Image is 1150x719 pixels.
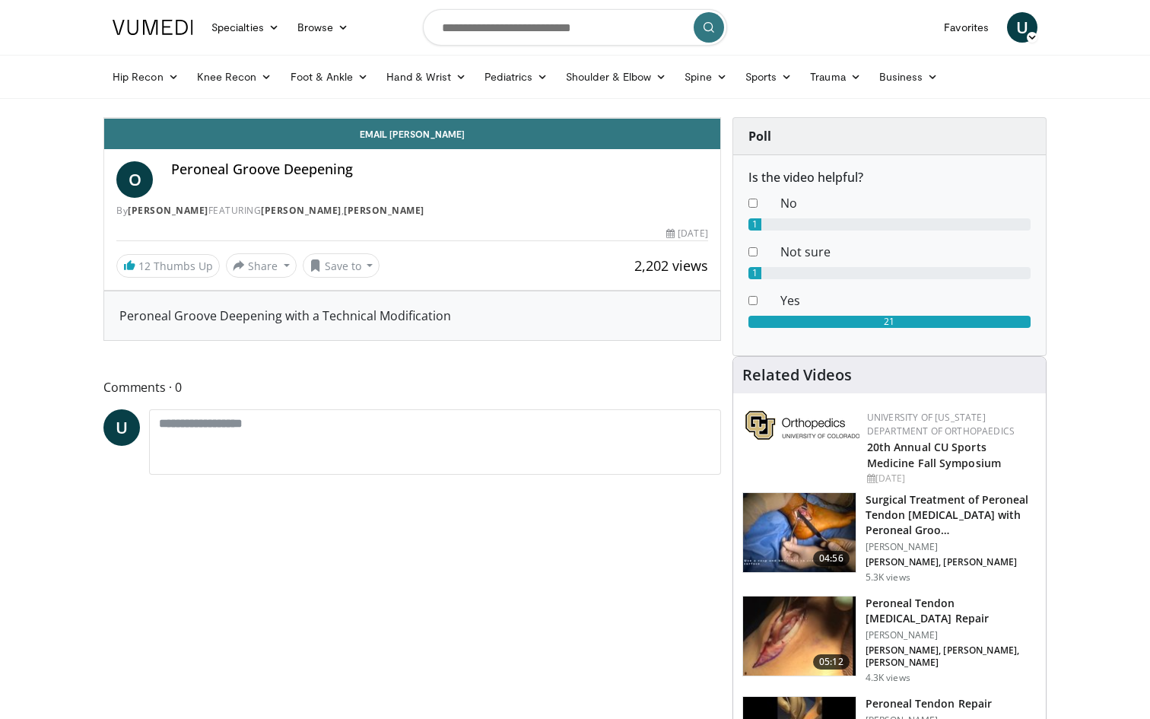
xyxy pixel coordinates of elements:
[813,551,850,566] span: 04:56
[769,291,1042,310] dd: Yes
[866,696,1017,711] h3: Peroneal Tendon Repair
[261,204,342,217] a: [PERSON_NAME]
[742,596,1037,684] a: 05:12 Peroneal Tendon [MEDICAL_DATA] Repair [PERSON_NAME] [PERSON_NAME], [PERSON_NAME], [PERSON_N...
[866,644,1037,669] p: [PERSON_NAME], [PERSON_NAME], [PERSON_NAME]
[742,366,852,384] h4: Related Videos
[171,161,708,178] h4: Peroneal Groove Deepening
[634,256,708,275] span: 2,202 views
[103,377,721,397] span: Comments 0
[116,254,220,278] a: 12 Thumbs Up
[1007,12,1037,43] a: U
[281,62,378,92] a: Foot & Ankle
[344,204,424,217] a: [PERSON_NAME]
[748,218,762,231] div: 1
[226,253,297,278] button: Share
[303,253,380,278] button: Save to
[748,128,771,145] strong: Poll
[202,12,288,43] a: Specialties
[769,194,1042,212] dd: No
[104,119,720,149] a: Email [PERSON_NAME]
[116,204,708,218] div: By FEATURING ,
[743,493,856,572] img: 743ab983-3bc5-4383-92c7-d81dd13cb6d3.150x105_q85_crop-smart_upscale.jpg
[736,62,802,92] a: Sports
[867,440,1001,470] a: 20th Annual CU Sports Medicine Fall Symposium
[748,170,1031,185] h6: Is the video helpful?
[116,161,153,198] a: O
[103,62,188,92] a: Hip Recon
[870,62,948,92] a: Business
[801,62,870,92] a: Trauma
[128,204,208,217] a: [PERSON_NAME]
[103,409,140,446] a: U
[748,316,1031,328] div: 21
[748,267,762,279] div: 1
[288,12,358,43] a: Browse
[867,411,1015,437] a: University of [US_STATE] Department of Orthopaedics
[867,472,1034,485] div: [DATE]
[113,20,193,35] img: VuMedi Logo
[866,571,910,584] p: 5.3K views
[742,492,1037,584] a: 04:56 Surgical Treatment of Peroneal Tendon [MEDICAL_DATA] with Peroneal Groo… [PERSON_NAME] [PER...
[104,118,720,119] video-js: Video Player
[813,654,850,670] span: 05:12
[188,62,281,92] a: Knee Recon
[666,227,707,240] div: [DATE]
[743,597,856,676] img: 1bca7d34-9145-428f-b311-0f59fca44fd4.150x105_q85_crop-smart_upscale.jpg
[866,492,1037,538] h3: Surgical Treatment of Peroneal Tendon [MEDICAL_DATA] with Peroneal Groo…
[866,629,1037,641] p: [PERSON_NAME]
[935,12,998,43] a: Favorites
[866,556,1037,568] p: [PERSON_NAME], [PERSON_NAME]
[866,672,910,684] p: 4.3K views
[119,307,705,325] div: Peroneal Groove Deepening with a Technical Modification
[745,411,859,440] img: 355603a8-37da-49b6-856f-e00d7e9307d3.png.150x105_q85_autocrop_double_scale_upscale_version-0.2.png
[866,541,1037,553] p: [PERSON_NAME]
[769,243,1042,261] dd: Not sure
[423,9,727,46] input: Search topics, interventions
[866,596,1037,626] h3: Peroneal Tendon [MEDICAL_DATA] Repair
[377,62,475,92] a: Hand & Wrist
[138,259,151,273] span: 12
[557,62,675,92] a: Shoulder & Elbow
[475,62,557,92] a: Pediatrics
[675,62,735,92] a: Spine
